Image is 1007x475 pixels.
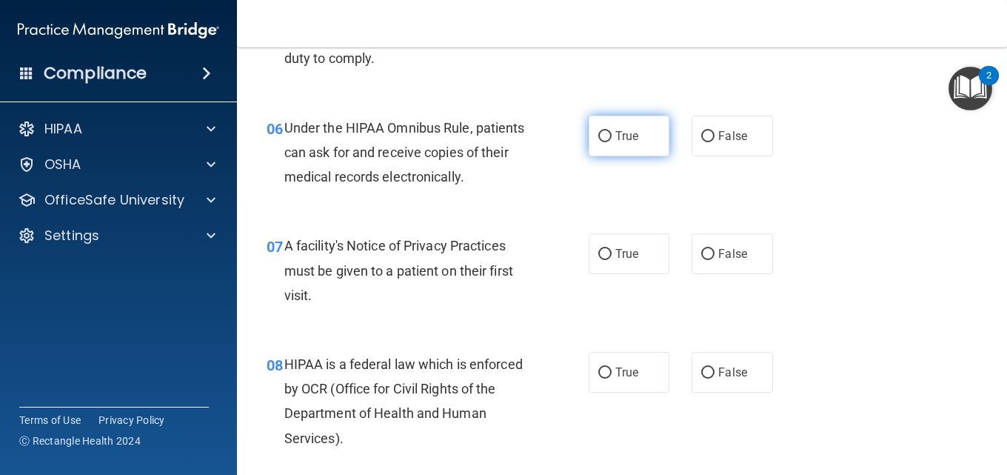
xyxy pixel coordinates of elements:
[44,63,147,84] h4: Compliance
[267,356,283,374] span: 08
[44,227,99,245] p: Settings
[949,67,992,110] button: Open Resource Center, 2 new notifications
[615,129,638,143] span: True
[44,120,82,138] p: HIPAA
[718,247,747,261] span: False
[598,368,612,379] input: True
[284,120,525,185] span: Under the HIPAA Omnibus Rule, patients can ask for and receive copies of their medical records el...
[18,120,215,138] a: HIPAA
[267,120,283,138] span: 06
[19,434,141,448] span: Ⓒ Rectangle Health 2024
[718,129,747,143] span: False
[615,247,638,261] span: True
[284,356,523,446] span: HIPAA is a federal law which is enforced by OCR (Office for Civil Rights of the Department of Hea...
[18,16,219,45] img: PMB logo
[598,249,612,260] input: True
[44,191,184,209] p: OfficeSafe University
[598,131,612,142] input: True
[44,156,81,173] p: OSHA
[701,131,715,142] input: False
[267,238,283,256] span: 07
[98,413,165,428] a: Privacy Policy
[718,365,747,379] span: False
[701,368,715,379] input: False
[284,238,513,302] span: A facility's Notice of Privacy Practices must be given to a patient on their first visit.
[18,227,215,245] a: Settings
[18,191,215,209] a: OfficeSafe University
[18,156,215,173] a: OSHA
[615,365,638,379] span: True
[19,413,81,428] a: Terms of Use
[986,76,991,95] div: 2
[701,249,715,260] input: False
